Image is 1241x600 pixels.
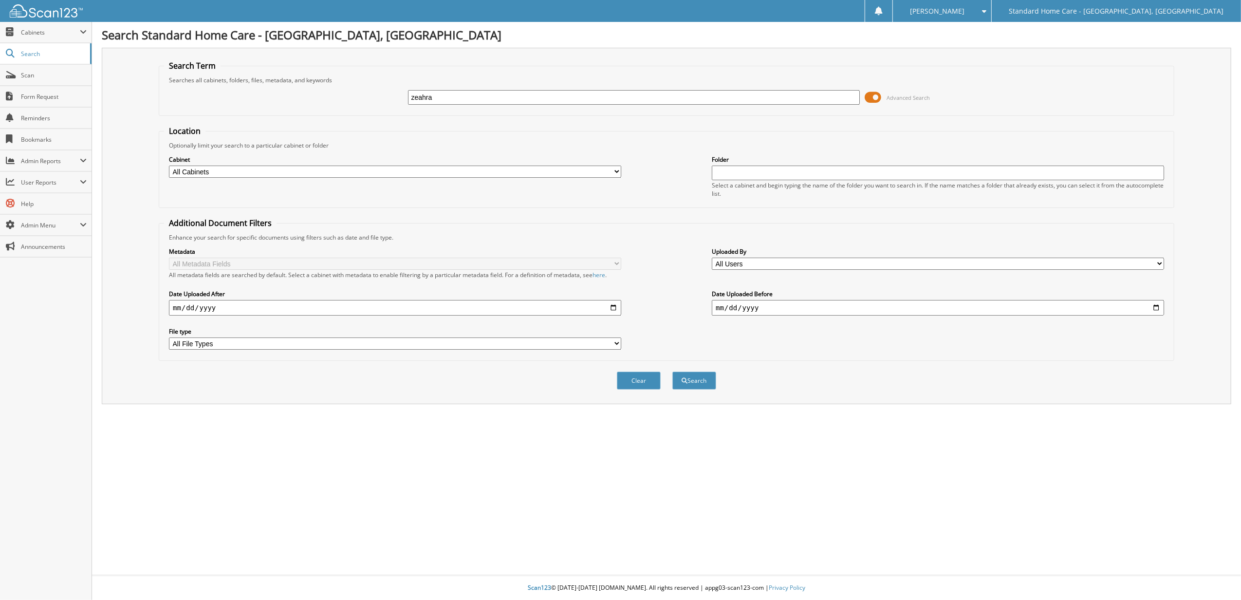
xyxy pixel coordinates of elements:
span: Admin Menu [21,221,80,229]
label: Metadata [169,247,621,256]
legend: Search Term [164,60,221,71]
span: Announcements [21,243,87,251]
div: Searches all cabinets, folders, files, metadata, and keywords [164,76,1169,84]
h1: Search Standard Home Care - [GEOGRAPHIC_DATA], [GEOGRAPHIC_DATA] [102,27,1231,43]
span: Bookmarks [21,135,87,144]
button: Clear [617,372,661,390]
label: Folder [712,155,1164,164]
label: Uploaded By [712,247,1164,256]
a: Privacy Policy [769,583,805,592]
span: Scan123 [528,583,551,592]
button: Search [672,372,716,390]
div: Select a cabinet and begin typing the name of the folder you want to search in. If the name match... [712,181,1164,198]
span: Search [21,50,85,58]
label: Cabinet [169,155,621,164]
span: Admin Reports [21,157,80,165]
span: Standard Home Care - [GEOGRAPHIC_DATA], [GEOGRAPHIC_DATA] [1009,8,1224,14]
span: Advanced Search [887,94,930,101]
iframe: Chat Widget [1192,553,1241,600]
legend: Location [164,126,205,136]
label: Date Uploaded Before [712,290,1164,298]
span: User Reports [21,178,80,187]
span: Help [21,200,87,208]
span: Scan [21,71,87,79]
label: File type [169,327,621,336]
span: [PERSON_NAME] [910,8,965,14]
a: here [593,271,605,279]
label: Date Uploaded After [169,290,621,298]
div: © [DATE]-[DATE] [DOMAIN_NAME]. All rights reserved | appg03-scan123-com | [92,576,1241,600]
input: start [169,300,621,316]
span: Reminders [21,114,87,122]
div: All metadata fields are searched by default. Select a cabinet with metadata to enable filtering b... [169,271,621,279]
span: Form Request [21,93,87,101]
div: Optionally limit your search to a particular cabinet or folder [164,141,1169,150]
img: scan123-logo-white.svg [10,4,83,18]
input: end [712,300,1164,316]
span: Cabinets [21,28,80,37]
legend: Additional Document Filters [164,218,277,228]
div: Enhance your search for specific documents using filters such as date and file type. [164,233,1169,242]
